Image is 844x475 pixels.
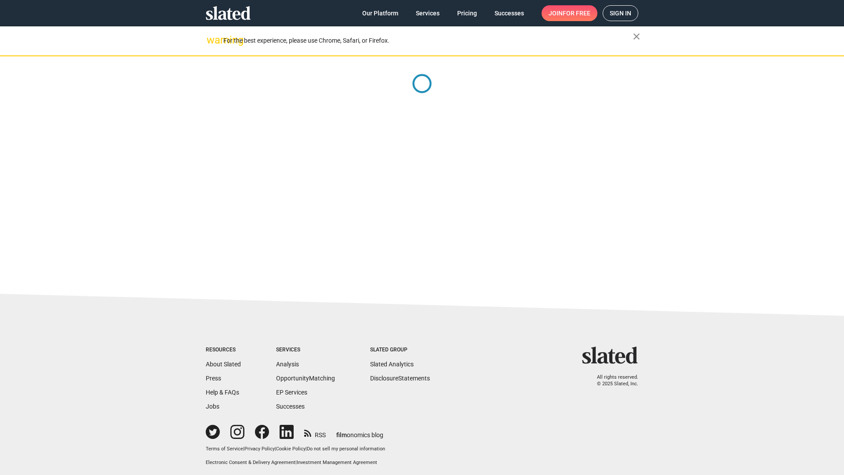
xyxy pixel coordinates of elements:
[563,5,590,21] span: for free
[495,5,524,21] span: Successes
[295,460,297,465] span: |
[275,446,276,452] span: |
[603,5,638,21] a: Sign in
[206,446,243,452] a: Terms of Service
[416,5,440,21] span: Services
[297,460,377,465] a: Investment Management Agreement
[304,426,326,439] a: RSS
[276,446,306,452] a: Cookie Policy
[588,374,638,387] p: All rights reserved. © 2025 Slated, Inc.
[336,424,383,439] a: filmonomics blog
[223,35,633,47] div: For the best experience, please use Chrome, Safari, or Firefox.
[457,5,477,21] span: Pricing
[307,446,385,453] button: Do not sell my personal information
[631,31,642,42] mat-icon: close
[450,5,484,21] a: Pricing
[206,375,221,382] a: Press
[206,347,241,354] div: Resources
[276,403,305,410] a: Successes
[370,347,430,354] div: Slated Group
[276,347,335,354] div: Services
[206,460,295,465] a: Electronic Consent & Delivery Agreement
[487,5,531,21] a: Successes
[206,403,219,410] a: Jobs
[370,361,414,368] a: Slated Analytics
[549,5,590,21] span: Join
[276,361,299,368] a: Analysis
[244,446,275,452] a: Privacy Policy
[370,375,430,382] a: DisclosureStatements
[276,375,335,382] a: OpportunityMatching
[355,5,405,21] a: Our Platform
[610,6,631,21] span: Sign in
[276,389,307,396] a: EP Services
[409,5,447,21] a: Services
[362,5,398,21] span: Our Platform
[336,431,347,438] span: film
[306,446,307,452] span: |
[206,389,239,396] a: Help & FAQs
[542,5,597,21] a: Joinfor free
[207,35,217,45] mat-icon: warning
[206,361,241,368] a: About Slated
[243,446,244,452] span: |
